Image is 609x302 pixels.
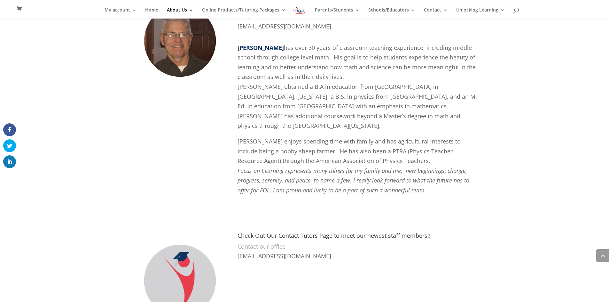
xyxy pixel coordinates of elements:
p: [EMAIL_ADDRESS][DOMAIN_NAME] [238,251,477,267]
a: Contact [424,8,448,19]
h4: Check Out Our Contact Tutors Page to meet our newest staff members!! [238,233,477,242]
a: Home [145,8,158,19]
a: Schools/Educators [368,8,415,19]
a: About Us [167,8,193,19]
a: Parents/Students [315,8,360,19]
span: [EMAIL_ADDRESS][DOMAIN_NAME] [238,22,331,30]
a: My account [105,8,137,19]
a: Unlocking Learning [456,8,505,19]
p: [PERSON_NAME] enjoys spending time with family and has agricultural interests to include being a ... [238,136,477,166]
span: [PERSON_NAME] [238,44,284,51]
p: has over 30 years of classroom teaching experience, including middle school through college level... [238,43,477,82]
img: Focus on Learning [293,6,306,15]
p: [PERSON_NAME] obtained a B.A in education from [GEOGRAPHIC_DATA] in [GEOGRAPHIC_DATA], [US_STATE]... [238,82,477,136]
a: Online Products/Tutoring Packages [202,8,286,19]
p: Contact our office [238,242,477,252]
em: Focus on Learning represents many things for my family and me: new beginnings, change, progress, ... [238,167,469,194]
